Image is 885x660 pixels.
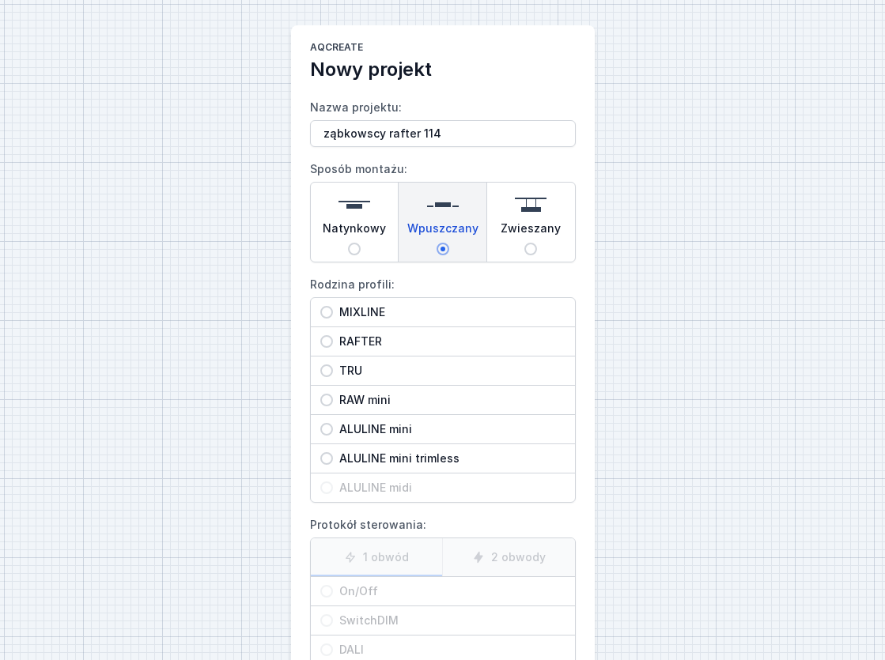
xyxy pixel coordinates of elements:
img: surface.svg [338,189,370,221]
h1: AQcreate [310,41,576,57]
span: RAW mini [333,392,565,408]
input: RAFTER [320,335,333,348]
input: Nazwa projektu: [310,120,576,147]
input: RAW mini [320,394,333,406]
span: Zwieszany [501,221,561,243]
span: Natynkowy [323,221,386,243]
span: RAFTER [333,334,565,349]
input: TRU [320,364,333,377]
input: Wpuszczany [437,243,449,255]
input: Natynkowy [348,243,361,255]
input: ALULINE mini [320,423,333,436]
label: Nazwa projektu: [310,95,576,147]
input: Zwieszany [524,243,537,255]
input: ALULINE mini trimless [320,452,333,465]
label: Rodzina profili: [310,272,576,503]
span: Wpuszczany [407,221,478,243]
img: recessed.svg [427,189,459,221]
img: suspended.svg [515,189,547,221]
input: MIXLINE [320,306,333,319]
span: MIXLINE [333,304,565,320]
h2: Nowy projekt [310,57,576,82]
label: Sposób montażu: [310,157,576,262]
span: ALULINE mini trimless [333,451,565,466]
span: TRU [333,363,565,379]
span: ALULINE mini [333,421,565,437]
